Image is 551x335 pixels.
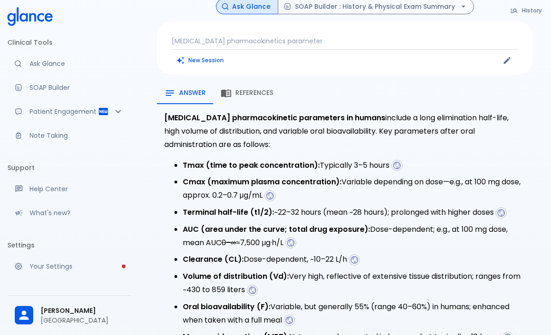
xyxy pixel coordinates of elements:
[393,161,401,170] img: favicons
[30,107,98,116] p: Patient Engagement
[505,4,547,17] button: History
[266,192,274,200] img: favicons
[7,53,131,74] a: Moramiz: Find ICD10AM codes instantly
[7,179,131,199] a: Get help from our support team
[30,131,124,140] p: Note Taking
[30,262,124,271] p: Your Settings
[7,300,131,331] div: [PERSON_NAME][GEOGRAPHIC_DATA]
[30,59,124,68] p: Ask Glance
[222,237,236,248] del: 0–∞
[500,53,514,67] button: Edit
[7,157,131,179] li: Support
[183,207,274,217] strong: Terminal half-life (t1/2):
[183,270,525,297] li: Very high, reflective of extensive tissue distribution; ranges from ~430 to 859 liters
[183,300,525,327] li: Variable, but generally 55% (range 40–60%) in humans; enhanced when taken with a full meal
[183,176,525,202] li: Variable depending on dose—e.g., at 100 mg dose, approx. 0.2–0.7 μg/mL
[497,209,505,217] img: favicons
[41,316,124,325] p: [GEOGRAPHIC_DATA]
[7,31,131,53] li: Clinical Tools
[172,36,518,46] p: [MEDICAL_DATA] pharmacokinetics parameter
[164,112,525,151] p: include a long elimination half-life, high volume of distribution, and variable oral bioavailabil...
[248,286,257,294] img: favicons
[30,184,124,194] p: Help Center
[7,234,131,256] li: Settings
[30,83,124,92] p: SOAP Builder
[183,160,320,170] strong: Tmax (time to peak concentration):
[183,206,525,219] li: ~22–32 hours (mean ~28 hours); prolonged with higher doses
[7,256,131,276] a: Please complete account setup
[7,77,131,98] a: Docugen: Compose a clinical documentation in seconds
[183,159,525,172] li: Typically 3–5 hours
[7,125,131,146] a: Advanced note-taking
[183,254,244,264] strong: Clearance (CL):
[183,253,525,266] li: Dose-dependent, ~10–22 L/h
[172,53,229,67] button: Clears all inputs and results.
[179,89,206,97] span: Answer
[183,271,289,282] strong: Volume of distribution (Vd):
[235,89,273,97] span: References
[7,203,131,223] div: Recent updates and feature releases
[183,176,341,187] strong: Cmax (maximum plasma concentration):
[285,316,293,324] img: favicons
[41,306,124,316] span: [PERSON_NAME]
[183,223,525,250] li: Dose-dependent; e.g., at 100 mg dose, mean AUC ≈7,500 μg·h/L
[30,208,124,217] p: What's new?
[183,224,370,235] strong: AUC (area under the curve; total drug exposure):
[183,301,270,312] strong: Oral bioavailability (F):
[350,256,359,264] img: favicons
[164,112,385,123] strong: [MEDICAL_DATA] pharmacokinetic parameters in humans
[7,101,131,122] div: Patient Reports & Referrals
[287,239,295,247] img: favicons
